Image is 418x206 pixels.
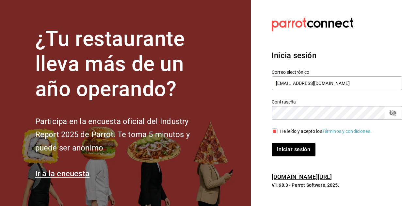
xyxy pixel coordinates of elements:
a: Términos y condiciones. [322,129,372,134]
h2: Participa en la encuesta oficial del Industry Report 2025 de Parrot. Te toma 5 minutos y puede se... [35,115,212,155]
input: Ingresa tu correo electrónico [272,76,402,90]
div: He leído y acepto los [280,128,372,135]
button: passwordField [387,107,398,119]
a: [DOMAIN_NAME][URL] [272,173,332,180]
a: Ir a la encuesta [35,169,90,178]
label: Contraseña [272,100,402,104]
p: V1.68.3 - Parrot Software, 2025. [272,182,402,188]
label: Correo electrónico [272,70,402,74]
h3: Inicia sesión [272,50,402,61]
h1: ¿Tu restaurante lleva más de un año operando? [35,26,212,102]
button: Iniciar sesión [272,143,315,156]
